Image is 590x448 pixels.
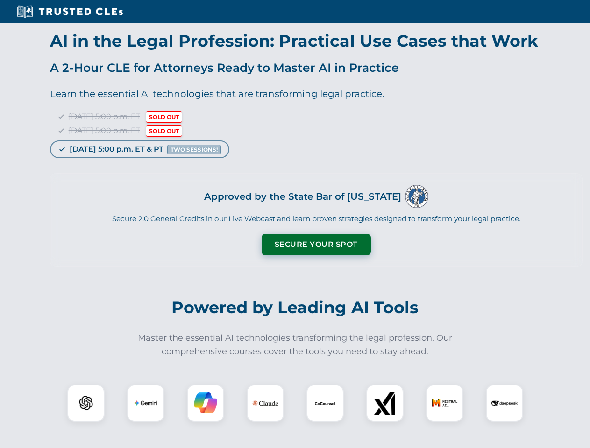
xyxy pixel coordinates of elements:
img: ChatGPT Logo [72,390,100,417]
span: SOLD OUT [146,111,182,123]
img: xAI Logo [373,392,397,415]
div: Claude [247,385,284,422]
div: ChatGPT [67,385,105,422]
div: Gemini [127,385,164,422]
span: [DATE] 5:00 p.m. ET [69,126,140,135]
div: xAI [366,385,404,422]
img: Logo [405,185,428,208]
span: [DATE] 5:00 p.m. ET [69,112,140,121]
div: CoCounsel [306,385,344,422]
img: Gemini Logo [134,392,157,415]
span: SOLD OUT [146,125,182,137]
div: Copilot [187,385,224,422]
h3: Approved by the State Bar of [US_STATE] [204,188,401,205]
p: Learn the essential AI technologies that are transforming legal practice. [50,86,583,101]
h1: AI in the Legal Profession: Practical Use Cases that Work [50,33,583,49]
p: Master the essential AI technologies transforming the legal profession. Our comprehensive courses... [132,331,459,358]
img: Copilot Logo [194,392,217,415]
p: A 2-Hour CLE for Attorneys Ready to Master AI in Practice [50,58,583,77]
img: Mistral AI Logo [432,390,458,416]
h2: Powered by Leading AI Tools [36,291,554,324]
button: Secure Your Spot [262,234,371,255]
img: Trusted CLEs [14,5,126,19]
img: CoCounsel Logo [313,392,337,415]
img: Claude Logo [252,390,278,416]
p: Secure 2.0 General Credits in our Live Webcast and learn proven strategies designed to transform ... [62,214,571,224]
div: DeepSeek [486,385,523,422]
img: DeepSeek Logo [491,390,518,416]
div: Mistral AI [426,385,463,422]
